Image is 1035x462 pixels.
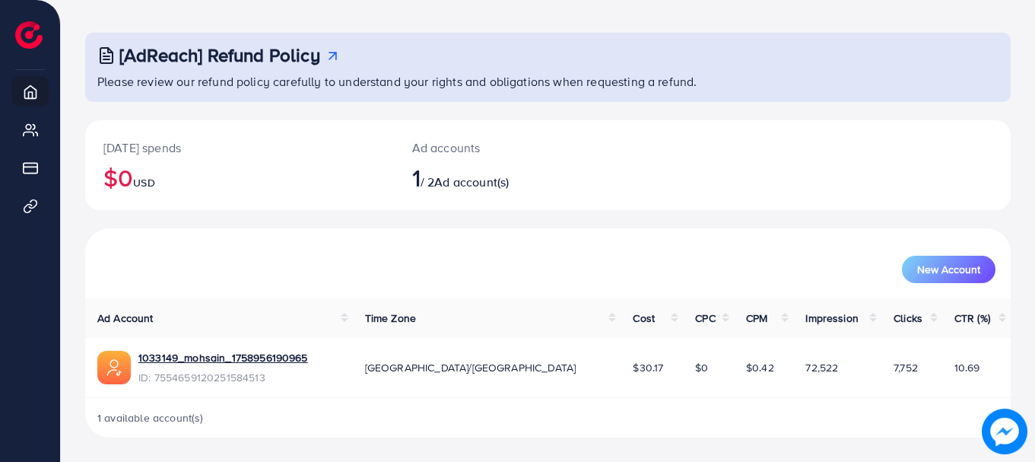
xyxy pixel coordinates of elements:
[633,311,655,326] span: Cost
[982,409,1027,454] img: image
[97,311,154,326] span: Ad Account
[412,160,421,195] span: 1
[412,163,607,192] h2: / 2
[138,370,308,385] span: ID: 7554659120251584513
[97,410,204,425] span: 1 available account(s)
[633,360,663,375] span: $30.17
[138,350,308,365] a: 1033149_mohsain_1758956190965
[954,311,990,326] span: CTR (%)
[954,360,980,375] span: 10.69
[15,21,43,49] img: logo
[894,311,922,326] span: Clicks
[365,311,416,326] span: Time Zone
[434,174,509,190] span: Ad account(s)
[97,72,1002,91] p: Please review our refund policy carefully to understand your rights and obligations when requesti...
[133,175,154,190] span: USD
[746,360,774,375] span: $0.42
[119,44,320,66] h3: [AdReach] Refund Policy
[365,360,576,375] span: [GEOGRAPHIC_DATA]/[GEOGRAPHIC_DATA]
[103,139,376,157] p: [DATE] spends
[103,163,376,192] h2: $0
[695,360,708,375] span: $0
[695,311,715,326] span: CPC
[97,351,131,384] img: ic-ads-acc.e4c84228.svg
[412,139,607,157] p: Ad accounts
[917,264,980,275] span: New Account
[805,311,859,326] span: Impression
[894,360,918,375] span: 7,752
[746,311,767,326] span: CPM
[805,360,838,375] span: 72,522
[902,256,995,283] button: New Account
